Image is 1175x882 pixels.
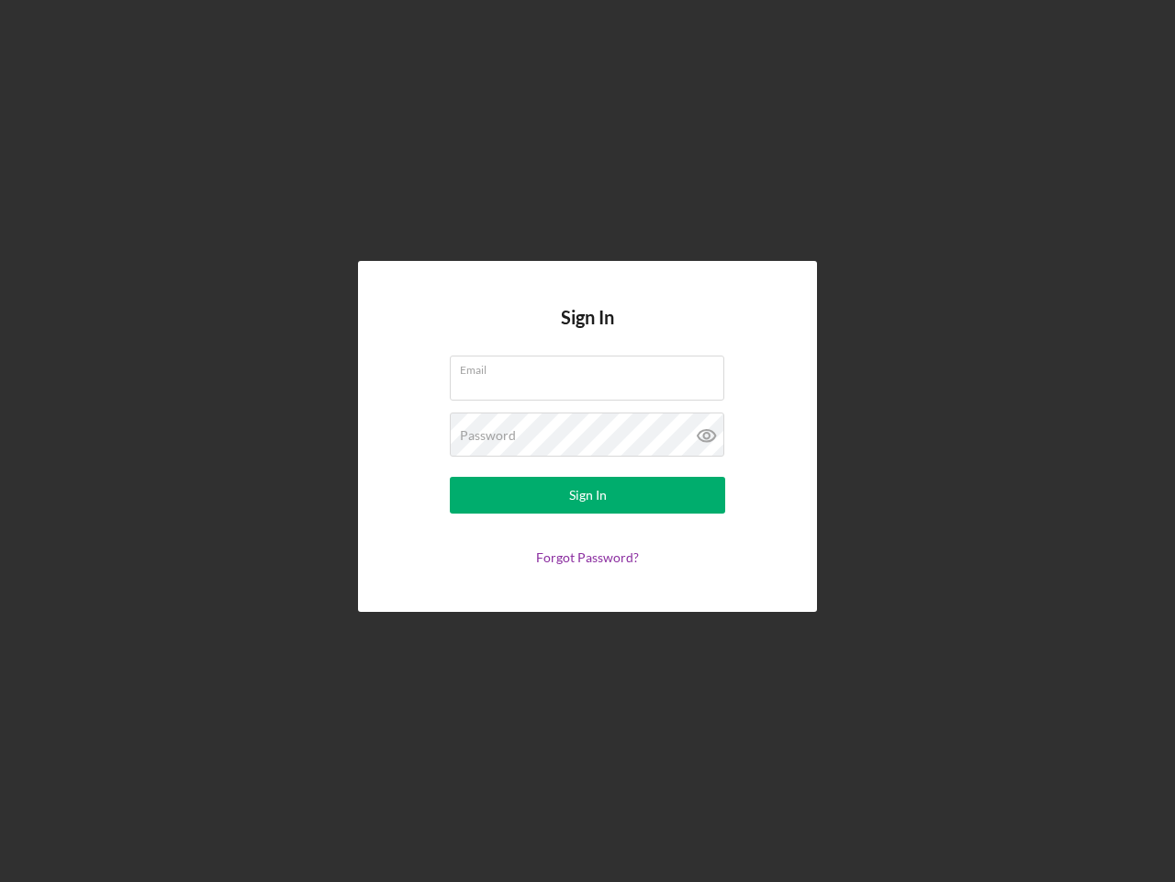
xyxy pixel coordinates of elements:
a: Forgot Password? [536,549,639,565]
div: Sign In [569,477,607,514]
label: Email [460,356,724,377]
h4: Sign In [561,307,614,356]
button: Sign In [450,477,725,514]
label: Password [460,428,516,443]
